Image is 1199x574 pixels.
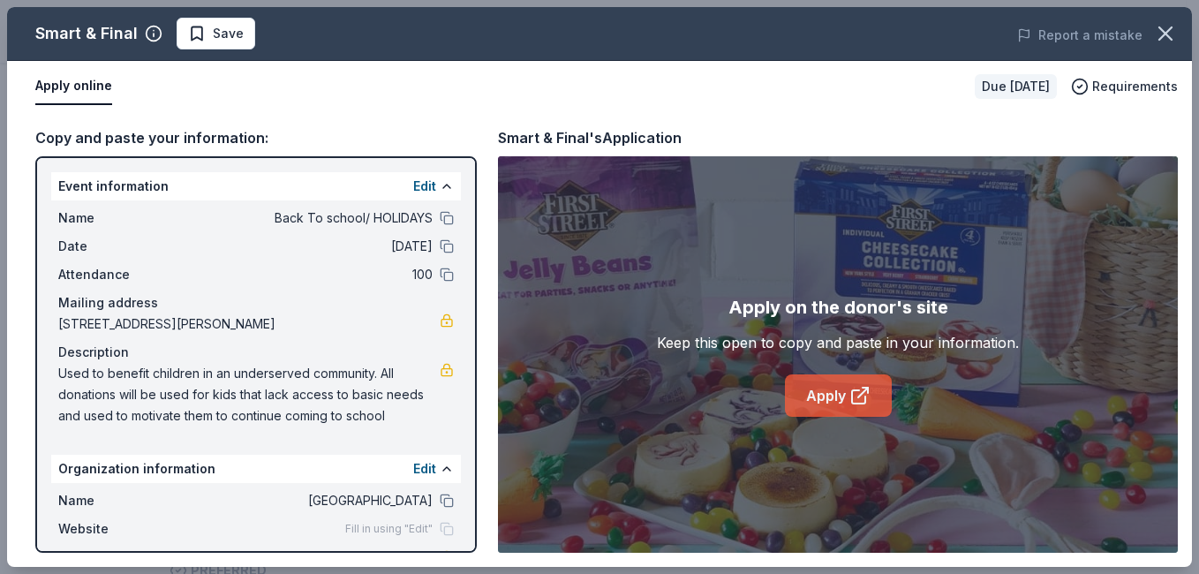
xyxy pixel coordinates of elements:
[785,374,892,417] a: Apply
[177,208,433,229] span: Back To school/ HOLIDAYS
[177,18,255,49] button: Save
[213,23,244,44] span: Save
[58,518,177,540] span: Website
[58,208,177,229] span: Name
[51,455,461,483] div: Organization information
[177,264,433,285] span: 100
[1017,25,1142,46] button: Report a mistake
[58,236,177,257] span: Date
[498,126,682,149] div: Smart & Final's Application
[177,490,433,511] span: [GEOGRAPHIC_DATA]
[51,172,461,200] div: Event information
[35,126,477,149] div: Copy and paste your information:
[1071,76,1178,97] button: Requirements
[728,293,948,321] div: Apply on the donor's site
[58,490,177,511] span: Name
[975,74,1057,99] div: Due [DATE]
[35,68,112,105] button: Apply online
[413,458,436,480] button: Edit
[177,236,433,257] span: [DATE]
[58,342,454,363] div: Description
[657,332,1019,353] div: Keep this open to copy and paste in your information.
[58,547,177,568] span: EIN
[35,19,138,48] div: Smart & Final
[177,547,433,568] span: [US_EMPLOYER_IDENTIFICATION_NUMBER]
[58,264,177,285] span: Attendance
[58,313,440,335] span: [STREET_ADDRESS][PERSON_NAME]
[58,292,454,313] div: Mailing address
[1092,76,1178,97] span: Requirements
[413,176,436,197] button: Edit
[58,363,440,427] span: Used to benefit children in an underserved community. All donations will be used for kids that la...
[345,522,433,536] span: Fill in using "Edit"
